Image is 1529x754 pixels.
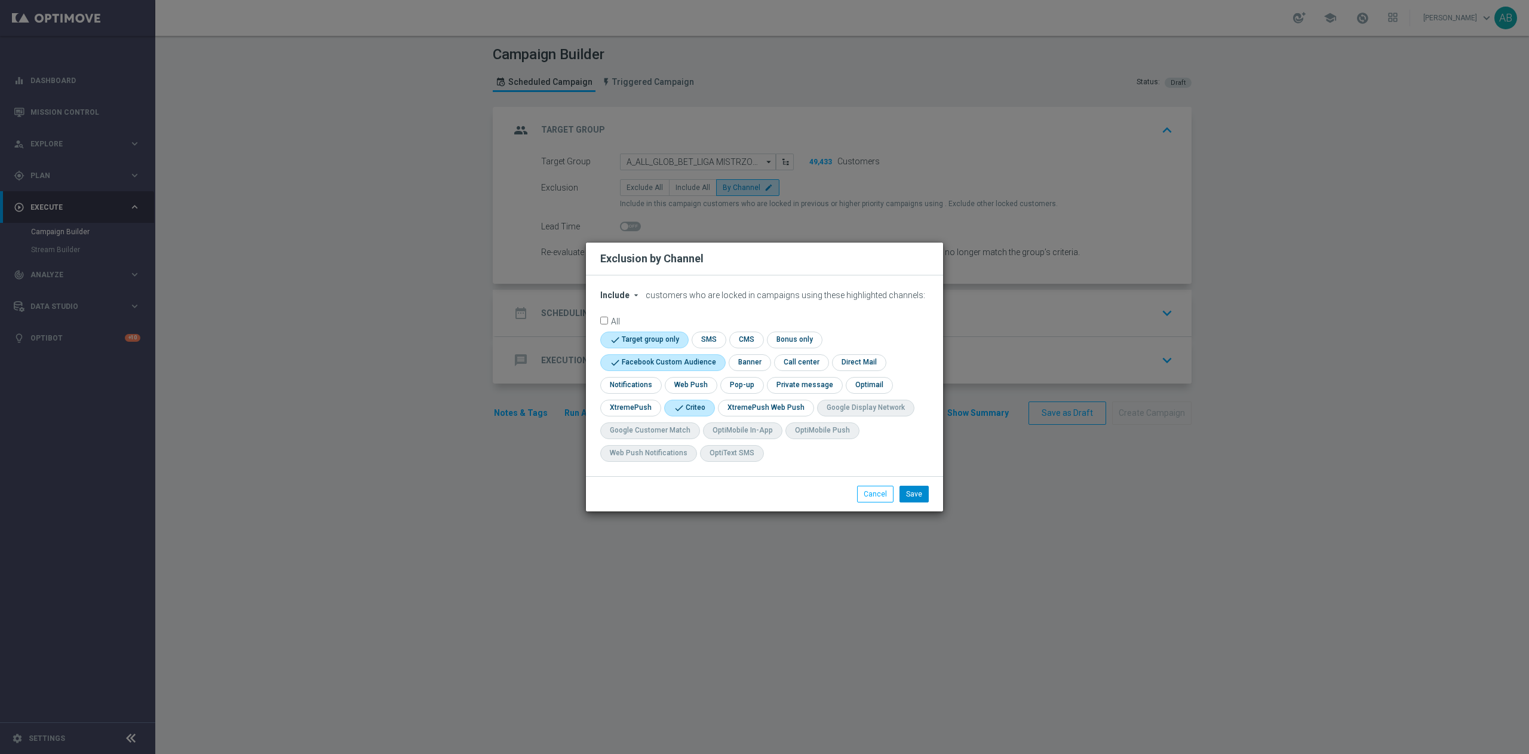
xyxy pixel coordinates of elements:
div: OptiText SMS [710,448,754,458]
div: Web Push Notifications [610,448,687,458]
div: OptiMobile Push [795,425,850,436]
h2: Exclusion by Channel [600,252,704,266]
div: OptiMobile In-App [713,425,773,436]
button: Cancel [857,486,894,502]
div: Google Display Network [827,403,905,413]
button: Include arrow_drop_down [600,290,644,301]
div: Google Customer Match [610,425,690,436]
button: Save [899,486,929,502]
label: All [611,317,620,324]
span: Include [600,290,630,300]
i: arrow_drop_down [631,290,641,300]
div: customers who are locked in campaigns using these highlighted channels: [600,290,929,301]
